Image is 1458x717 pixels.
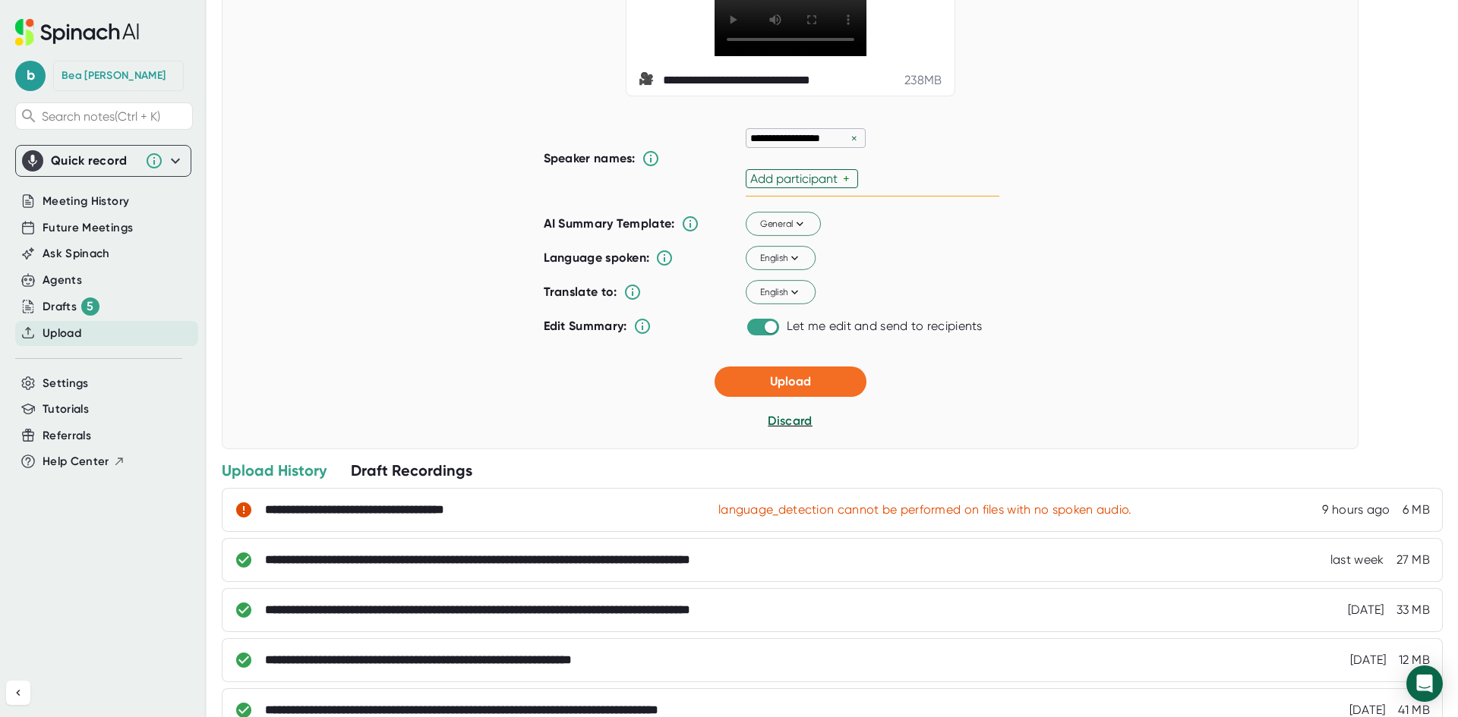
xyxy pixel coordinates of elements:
div: 238 MB [904,73,942,88]
b: Edit Summary: [544,319,627,333]
span: Search notes (Ctrl + K) [42,109,188,124]
button: Meeting History [43,193,129,210]
div: Draft Recordings [351,461,472,480]
div: Upload History [222,461,327,480]
button: Help Center [43,453,125,470]
div: 6/20/2025, 11:44:26 AM [1350,653,1387,668]
div: 5 [81,297,99,316]
span: Discard [768,414,812,428]
b: AI Summary Template: [544,216,675,231]
div: 27 MB [1396,552,1431,568]
b: Translate to: [544,285,617,299]
button: Agents [43,272,82,289]
span: General [759,217,806,231]
button: Collapse sidebar [6,681,30,705]
div: Quick record [22,146,185,176]
span: Help Center [43,453,109,470]
button: Upload [43,325,81,342]
button: Upload [715,366,866,397]
b: Speaker names: [544,151,636,165]
div: Let me edit and send to recipients [787,319,983,334]
div: Open Intercom Messenger [1406,665,1443,702]
span: b [15,61,46,91]
button: Drafts 5 [43,297,99,316]
span: video [639,71,657,90]
div: × [847,131,861,146]
button: English [746,281,816,305]
button: English [746,247,816,271]
span: Upload [770,374,811,388]
button: Future Meetings [43,219,133,237]
div: 6/23/2025, 10:12:51 PM [1348,602,1384,618]
div: 9/12/2025, 3:41:31 PM [1330,552,1384,568]
button: Ask Spinach [43,245,110,263]
div: 12 MB [1399,653,1431,668]
div: Bea van den Heuvel [62,69,166,83]
button: Referrals [43,427,91,445]
span: English [759,285,801,299]
button: Discard [768,412,812,430]
span: English [759,251,801,265]
div: Add participant [750,171,843,186]
button: General [746,212,821,237]
div: 9/23/2025, 12:46:56 PM [1322,502,1390,517]
div: Quick record [51,153,137,168]
div: + [843,171,854,186]
button: Tutorials [43,401,89,418]
div: Drafts [43,297,99,316]
div: 33 MB [1396,602,1431,618]
div: language_detection cannot be performed on files with no spoken audio. [718,502,1132,517]
button: Settings [43,375,89,392]
div: 6 MB [1403,502,1430,517]
b: Language spoken: [544,250,650,265]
